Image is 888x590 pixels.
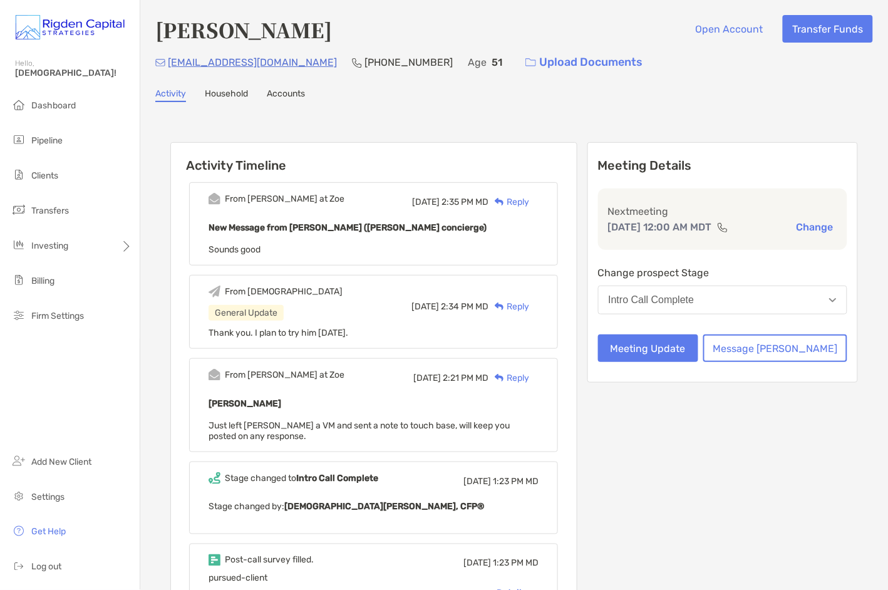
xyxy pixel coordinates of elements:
[488,300,529,313] div: Reply
[284,502,484,512] b: [DEMOGRAPHIC_DATA][PERSON_NAME], CFP®
[488,371,529,385] div: Reply
[717,222,728,232] img: communication type
[11,559,26,574] img: logout icon
[225,370,344,380] div: From [PERSON_NAME] at Zoe
[225,286,343,297] div: From [DEMOGRAPHIC_DATA]
[468,54,487,70] p: Age
[31,241,68,251] span: Investing
[209,244,261,255] span: Sounds good
[463,558,491,569] span: [DATE]
[11,272,26,287] img: billing icon
[441,197,488,207] span: 2:35 PM MD
[352,58,362,68] img: Phone Icon
[205,88,248,102] a: Household
[225,194,344,204] div: From [PERSON_NAME] at Zoe
[488,195,529,209] div: Reply
[525,58,536,67] img: button icon
[608,204,838,219] p: Next meeting
[209,472,220,484] img: Event icon
[11,132,26,147] img: pipeline icon
[31,135,63,146] span: Pipeline
[225,555,314,566] div: Post-call survey filled.
[411,301,439,312] span: [DATE]
[209,328,348,338] span: Thank you. I plan to try him [DATE].
[31,205,69,216] span: Transfers
[703,334,847,362] button: Message [PERSON_NAME]
[225,473,378,484] div: Stage changed to
[492,54,502,70] p: 51
[15,68,132,78] span: [DEMOGRAPHIC_DATA]!
[443,373,488,383] span: 2:21 PM MD
[31,276,54,286] span: Billing
[11,489,26,504] img: settings icon
[463,476,491,487] span: [DATE]
[31,170,58,181] span: Clients
[155,15,332,44] h4: [PERSON_NAME]
[686,15,773,43] button: Open Account
[209,286,220,298] img: Event icon
[11,308,26,323] img: firm-settings icon
[209,193,220,205] img: Event icon
[209,420,510,442] span: Just left [PERSON_NAME] a VM and sent a note to touch base, will keep you posted on any response.
[495,303,504,311] img: Reply icon
[793,220,837,234] button: Change
[598,334,699,362] button: Meeting Update
[209,305,284,321] div: General Update
[31,100,76,111] span: Dashboard
[11,524,26,539] img: get-help icon
[364,54,453,70] p: [PHONE_NUMBER]
[209,369,220,381] img: Event icon
[412,197,440,207] span: [DATE]
[31,527,66,537] span: Get Help
[493,476,539,487] span: 1:23 PM MD
[11,167,26,182] img: clients icon
[829,298,837,303] img: Open dropdown arrow
[15,5,125,50] img: Zoe Logo
[493,558,539,569] span: 1:23 PM MD
[31,457,91,467] span: Add New Client
[598,286,848,314] button: Intro Call Complete
[209,573,267,584] span: pursued-client
[608,219,712,235] p: [DATE] 12:00 AM MDT
[783,15,873,43] button: Transfer Funds
[441,301,488,312] span: 2:34 PM MD
[296,473,378,484] b: Intro Call Complete
[11,202,26,217] img: transfers icon
[609,294,694,306] div: Intro Call Complete
[495,198,504,206] img: Reply icon
[598,158,848,173] p: Meeting Details
[11,453,26,468] img: add_new_client icon
[209,499,539,515] p: Stage changed by:
[168,54,337,70] p: [EMAIL_ADDRESS][DOMAIN_NAME]
[11,97,26,112] img: dashboard icon
[209,398,281,409] b: [PERSON_NAME]
[31,492,65,502] span: Settings
[31,562,61,572] span: Log out
[11,237,26,252] img: investing icon
[495,374,504,382] img: Reply icon
[598,265,848,281] p: Change prospect Stage
[155,59,165,66] img: Email Icon
[517,49,651,76] a: Upload Documents
[209,554,220,566] img: Event icon
[171,143,577,173] h6: Activity Timeline
[155,88,186,102] a: Activity
[31,311,84,321] span: Firm Settings
[209,222,487,233] b: New Message from [PERSON_NAME] ([PERSON_NAME] concierge)
[267,88,305,102] a: Accounts
[413,373,441,383] span: [DATE]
